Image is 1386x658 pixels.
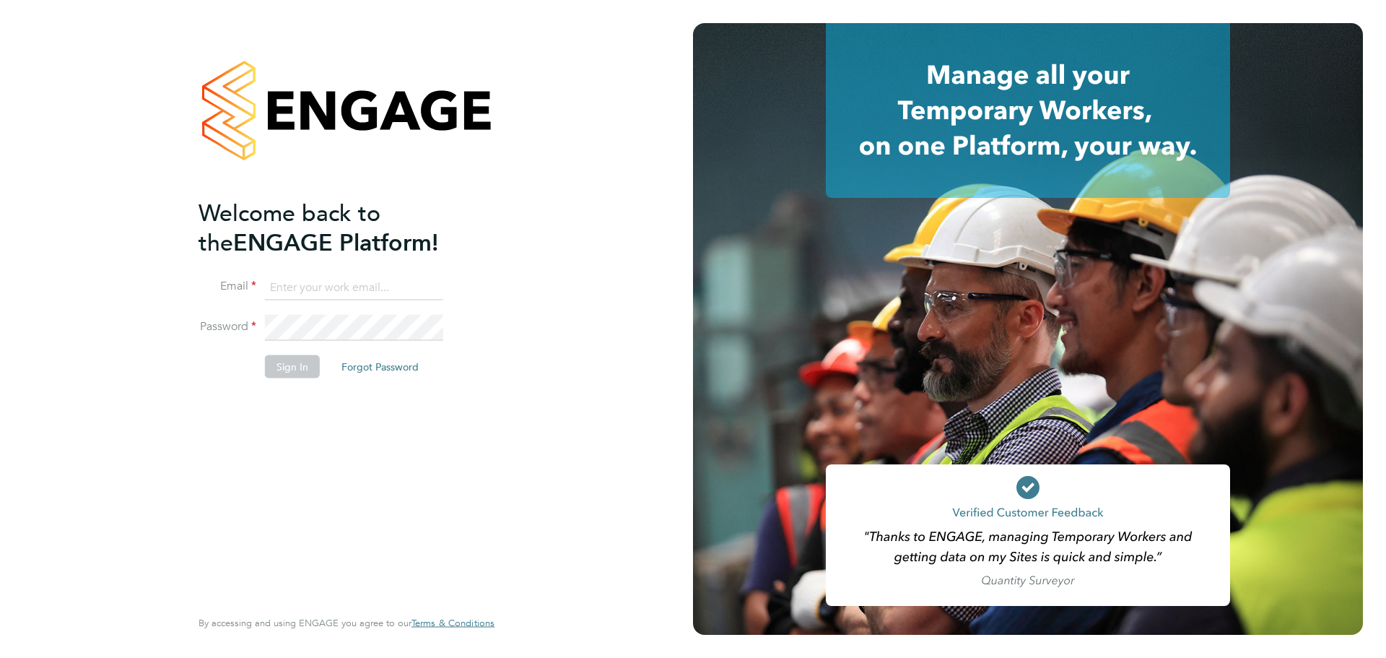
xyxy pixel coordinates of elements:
a: Terms & Conditions [411,618,494,629]
span: Welcome back to the [199,199,380,256]
button: Sign In [265,355,320,378]
h2: ENGAGE Platform! [199,198,480,257]
label: Email [199,279,256,294]
button: Forgot Password [330,355,430,378]
input: Enter your work email... [265,274,443,300]
label: Password [199,319,256,334]
span: By accessing and using ENGAGE you agree to our [199,617,494,629]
